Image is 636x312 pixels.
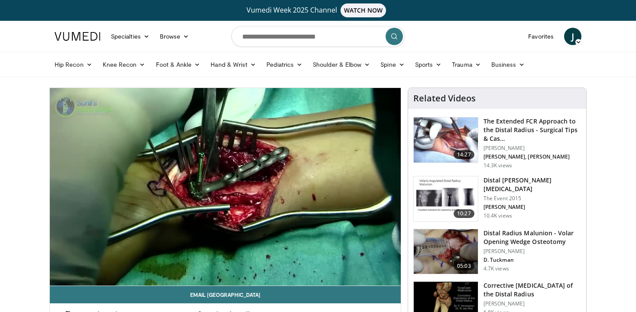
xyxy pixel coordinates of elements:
img: 2c6ec3c6-68ea-4c94-873f-422dc06e1622.150x105_q85_crop-smart_upscale.jpg [414,117,478,162]
h3: The Extended FCR Approach to the Distal Radius - Surgical Tips & Cas… [483,117,581,143]
a: Hand & Wrist [205,56,261,73]
video-js: Video Player [50,88,401,286]
p: 4.7K views [483,265,509,272]
p: [PERSON_NAME] [483,145,581,152]
p: The Event 2015 [483,195,581,202]
a: Foot & Ankle [151,56,206,73]
a: Vumedi Week 2025 ChannelWATCH NOW [56,3,580,17]
p: [PERSON_NAME] [483,300,581,307]
p: D. Tuckman [483,257,581,263]
input: Search topics, interventions [231,26,405,47]
span: 14:27 [454,150,474,159]
h4: Related Videos [413,93,476,104]
span: 10:27 [454,209,474,218]
p: [PERSON_NAME], [PERSON_NAME] [483,153,581,160]
h3: Corrective [MEDICAL_DATA] of the Distal Radius [483,281,581,299]
a: Shoulder & Elbow [308,56,375,73]
a: 14:27 The Extended FCR Approach to the Distal Radius - Surgical Tips & Cas… [PERSON_NAME] [PERSON... [413,117,581,169]
a: Knee Recon [97,56,151,73]
img: d9e2a242-a8cd-4962-96ed-f6e7b6889c39.150x105_q85_crop-smart_upscale.jpg [414,176,478,221]
p: [PERSON_NAME] [483,248,581,255]
p: 10.4K views [483,212,512,219]
h3: Distal [PERSON_NAME][MEDICAL_DATA] [483,176,581,193]
img: a9324570-497f-4269-97ec-cb92196fee4e.jpg.150x105_q85_crop-smart_upscale.jpg [414,229,478,274]
a: Favorites [523,28,559,45]
span: WATCH NOW [341,3,386,17]
h3: Distal Radius Malunion - Volar Opening Wedge Osteotomy [483,229,581,246]
a: Email [GEOGRAPHIC_DATA] [50,286,401,303]
a: Business [486,56,530,73]
a: Specialties [106,28,155,45]
a: Pediatrics [261,56,308,73]
a: Browse [155,28,195,45]
a: 10:27 Distal [PERSON_NAME][MEDICAL_DATA] The Event 2015 [PERSON_NAME] 10.4K views [413,176,581,222]
a: 05:03 Distal Radius Malunion - Volar Opening Wedge Osteotomy [PERSON_NAME] D. Tuckman 4.7K views [413,229,581,275]
a: Spine [375,56,409,73]
p: [PERSON_NAME] [483,204,581,211]
img: VuMedi Logo [55,32,101,41]
a: Sports [410,56,447,73]
span: 05:03 [454,262,474,270]
a: Hip Recon [49,56,97,73]
a: J [564,28,581,45]
a: Trauma [447,56,486,73]
p: 14.3K views [483,162,512,169]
